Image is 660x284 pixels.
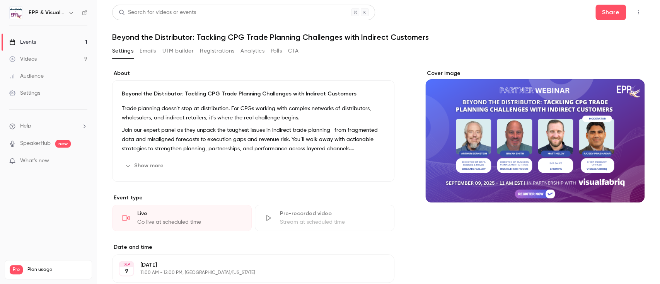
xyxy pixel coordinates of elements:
p: 11:00 AM - 12:00 PM, [GEOGRAPHIC_DATA]/[US_STATE] [140,270,353,276]
div: Pre-recorded video [280,210,385,218]
div: Events [9,38,36,46]
label: Date and time [112,243,394,251]
p: Event type [112,194,394,202]
a: SpeakerHub [20,139,51,148]
div: Search for videos or events [119,9,196,17]
p: [DATE] [140,261,353,269]
button: Show more [122,160,168,172]
span: new [55,140,71,148]
button: Registrations [200,45,234,57]
div: Settings [9,89,40,97]
h1: Beyond the Distributor: Tackling CPG Trade Planning Challenges with Indirect Customers [112,32,645,42]
button: UTM builder [162,45,194,57]
div: Pre-recorded videoStream at scheduled time [255,205,394,231]
div: SEP [119,262,133,267]
span: What's new [20,157,49,165]
span: Pro [10,265,23,274]
h6: EPP & Visualfabriq [29,9,65,17]
button: CTA [288,45,298,57]
div: Videos [9,55,37,63]
div: Live [137,210,242,218]
button: Polls [271,45,282,57]
p: Trade planning doesn’t stop at distribution. For CPGs working with complex networks of distributo... [122,104,385,122]
button: Emails [140,45,156,57]
p: Beyond the Distributor: Tackling CPG Trade Planning Challenges with Indirect Customers [122,90,385,98]
div: LiveGo live at scheduled time [112,205,252,231]
label: About [112,70,394,77]
button: Analytics [240,45,264,57]
p: Join our expert panel as they unpack the toughest issues in indirect trade planning—from fragment... [122,126,385,153]
p: 9 [125,267,128,275]
span: Help [20,122,31,130]
div: Go live at scheduled time [137,218,242,226]
button: Share [595,5,626,20]
section: Cover image [425,70,645,202]
button: Settings [112,45,133,57]
span: Plan usage [27,267,87,273]
img: EPP & Visualfabriq [10,7,22,19]
li: help-dropdown-opener [9,122,87,130]
div: Audience [9,72,44,80]
div: Stream at scheduled time [280,218,385,226]
label: Cover image [425,70,645,77]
